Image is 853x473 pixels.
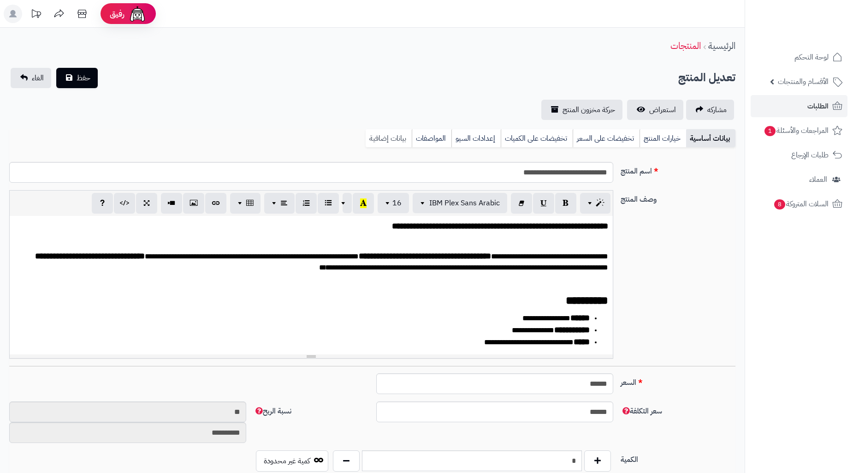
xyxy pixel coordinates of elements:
[617,450,739,465] label: الكمية
[128,5,147,23] img: ai-face.png
[413,193,507,213] button: IBM Plex Sans Arabic
[790,23,844,42] img: logo-2.png
[686,129,735,148] a: بيانات أساسية
[707,104,727,115] span: مشاركه
[640,129,686,148] a: خيارات المنتج
[32,72,44,84] span: الغاء
[670,39,701,53] a: المنتجات
[24,5,47,25] a: تحديثات المنصة
[254,406,291,417] span: نسبة الربح
[627,100,683,120] a: استعراض
[617,190,739,205] label: وصف المنتج
[708,39,735,53] a: الرئيسية
[751,46,847,68] a: لوحة التحكم
[686,100,734,120] a: مشاركه
[809,173,827,186] span: العملاء
[649,104,676,115] span: استعراض
[563,104,615,115] span: حركة مخزون المنتج
[392,198,402,209] span: 16
[617,373,739,388] label: السعر
[56,68,98,88] button: حفظ
[807,100,829,113] span: الطلبات
[501,129,573,148] a: تخفيضات على الكميات
[573,129,640,148] a: تخفيضات على السعر
[11,68,51,88] a: الغاء
[77,72,90,84] span: حفظ
[621,406,662,417] span: سعر التكلفة
[751,120,847,142] a: المراجعات والأسئلة1
[773,198,829,210] span: السلات المتروكة
[751,168,847,191] a: العملاء
[778,75,829,88] span: الأقسام والمنتجات
[451,129,501,148] a: إعدادات السيو
[678,68,735,87] h2: تعديل المنتج
[764,126,776,136] span: 1
[429,198,500,209] span: IBM Plex Sans Arabic
[751,193,847,215] a: السلات المتروكة8
[617,162,739,177] label: اسم المنتج
[366,129,412,148] a: بيانات إضافية
[541,100,622,120] a: حركة مخزون المنتج
[378,193,409,213] button: 16
[791,149,829,162] span: طلبات الإرجاع
[794,51,829,64] span: لوحة التحكم
[751,144,847,166] a: طلبات الإرجاع
[412,129,451,148] a: المواصفات
[764,124,829,137] span: المراجعات والأسئلة
[751,95,847,117] a: الطلبات
[110,8,124,19] span: رفيق
[774,199,785,210] span: 8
